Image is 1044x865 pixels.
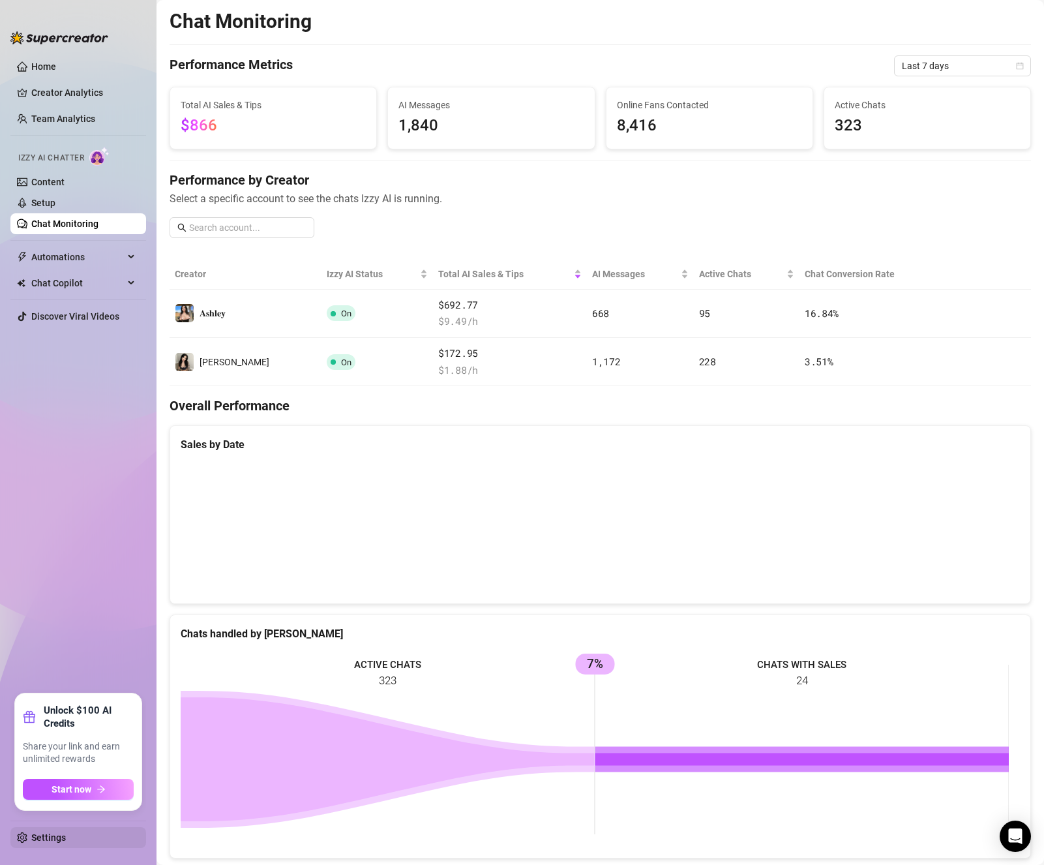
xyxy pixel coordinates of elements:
[52,784,91,795] span: Start now
[587,259,694,290] th: AI Messages
[31,198,55,208] a: Setup
[438,314,582,329] span: $ 9.49 /h
[1016,62,1024,70] span: calendar
[31,61,56,72] a: Home
[617,98,802,112] span: Online Fans Contacted
[321,259,433,290] th: Izzy AI Status
[341,357,351,367] span: On
[97,785,106,794] span: arrow-right
[200,357,269,367] span: [PERSON_NAME]
[327,267,417,281] span: Izzy AI Status
[177,223,186,232] span: search
[10,31,108,44] img: logo-BBDzfeDw.svg
[902,56,1023,76] span: Last 7 days
[805,307,839,320] span: 16.84 %
[31,82,136,103] a: Creator Analytics
[438,363,582,378] span: $ 1.88 /h
[31,273,124,294] span: Chat Copilot
[170,259,321,290] th: Creator
[170,171,1031,189] h4: Performance by Creator
[592,267,678,281] span: AI Messages
[170,190,1031,207] span: Select a specific account to see the chats Izzy AI is running.
[592,307,609,320] span: 668
[18,152,84,164] span: Izzy AI Chatter
[31,114,95,124] a: Team Analytics
[699,355,716,368] span: 228
[433,259,587,290] th: Total AI Sales & Tips
[835,114,1020,138] span: 323
[23,710,36,723] span: gift
[23,779,134,800] button: Start nowarrow-right
[694,259,799,290] th: Active Chats
[181,116,217,134] span: $866
[617,114,802,138] span: 8,416
[592,355,621,368] span: 1,172
[31,177,65,187] a: Content
[398,98,584,112] span: AI Messages
[200,308,226,318] span: 𝐀𝐬𝐡𝐥𝐞𝐲
[341,309,351,318] span: On
[175,353,194,371] img: Ashley
[170,9,312,34] h2: Chat Monitoring
[438,297,582,313] span: $692.77
[699,267,784,281] span: Active Chats
[438,267,571,281] span: Total AI Sales & Tips
[31,219,98,229] a: Chat Monitoring
[23,740,134,766] span: Share your link and earn unlimited rewards
[31,247,124,267] span: Automations
[181,436,1020,453] div: Sales by Date
[438,346,582,361] span: $172.95
[175,304,194,322] img: 𝐀𝐬𝐡𝐥𝐞𝐲
[44,704,134,730] strong: Unlock $100 AI Credits
[835,98,1020,112] span: Active Chats
[181,98,366,112] span: Total AI Sales & Tips
[398,114,584,138] span: 1,840
[170,55,293,76] h4: Performance Metrics
[31,311,119,322] a: Discover Viral Videos
[17,279,25,288] img: Chat Copilot
[1000,821,1031,852] div: Open Intercom Messenger
[170,397,1031,415] h4: Overall Performance
[17,252,27,262] span: thunderbolt
[31,832,66,843] a: Settings
[89,147,110,166] img: AI Chatter
[189,220,306,235] input: Search account...
[799,259,945,290] th: Chat Conversion Rate
[699,307,710,320] span: 95
[181,626,1020,642] div: Chats handled by [PERSON_NAME]
[805,355,833,368] span: 3.51 %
